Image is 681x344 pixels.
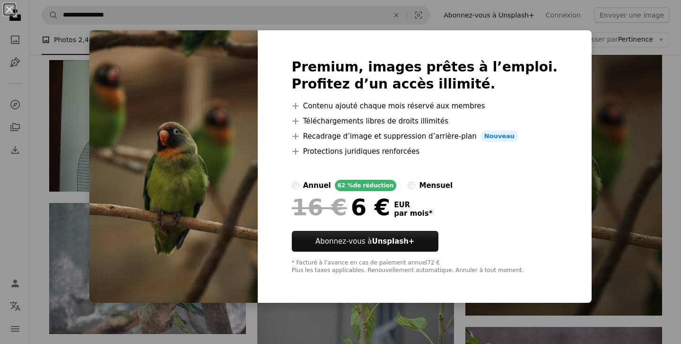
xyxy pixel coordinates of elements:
[292,259,558,274] div: * Facturé à l’avance en cas de paiement annuel 72 € Plus les taxes applicables. Renouvellement au...
[335,180,397,191] div: 62 % de réduction
[394,201,432,209] span: EUR
[292,195,390,220] div: 6 €
[292,182,299,189] input: annuel62 %de réduction
[292,59,558,93] h2: Premium, images prêtes à l’emploi. Profitez d’un accès illimité.
[292,115,558,127] li: Téléchargements libres de droits illimités
[292,231,438,252] button: Abonnez-vous àUnsplash+
[292,131,558,142] li: Recadrage d’image et suppression d’arrière-plan
[292,146,558,157] li: Protections juridiques renforcées
[303,180,331,191] div: annuel
[408,182,415,189] input: mensuel
[394,209,432,218] span: par mois *
[372,237,414,246] strong: Unsplash+
[292,100,558,112] li: Contenu ajouté chaque mois réservé aux membres
[292,195,347,220] span: 16 €
[89,30,258,303] img: premium_photo-1673455210092-0ae382d19a72
[480,131,518,142] span: Nouveau
[419,180,453,191] div: mensuel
